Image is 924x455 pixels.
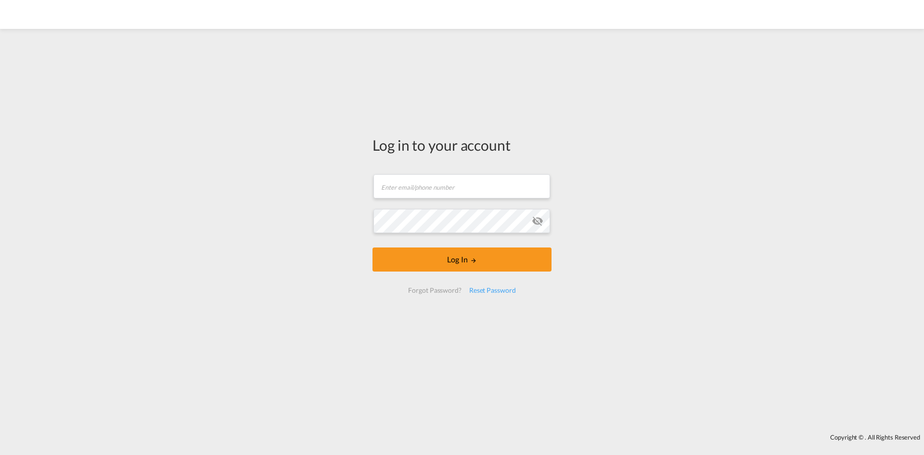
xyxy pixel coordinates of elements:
md-icon: icon-eye-off [532,215,543,227]
input: Enter email/phone number [373,174,550,198]
div: Log in to your account [372,135,552,155]
div: Reset Password [465,282,520,299]
div: Forgot Password? [404,282,465,299]
button: LOGIN [372,247,552,272]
